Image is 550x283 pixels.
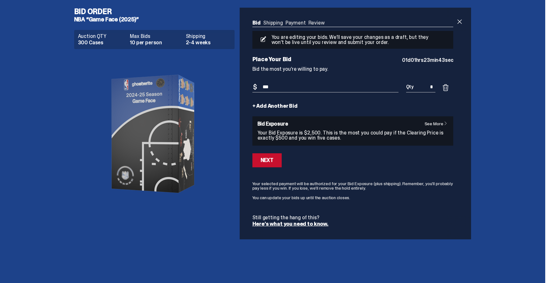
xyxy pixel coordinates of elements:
p: Still getting the hang of this? [252,215,454,220]
dd: 2-4 weeks [186,40,231,45]
span: 23 [424,57,430,63]
h6: Bid Exposure [257,121,448,127]
span: $ [253,84,257,90]
p: You are editing your bids. We’ll save your changes as a draft, but they won’t be live until you r... [269,35,434,45]
dt: Max Bids [130,34,182,39]
p: You can update your bids up until the auction closes. [252,195,454,200]
span: Qty [406,84,414,89]
span: 43 [438,57,445,63]
button: Next [252,153,282,167]
dt: Auction QTY [78,34,126,39]
span: 01 [411,57,416,63]
p: Place Your Bid [252,56,402,62]
dd: 300 Cases [78,40,126,45]
p: d hrs min sec [402,58,453,63]
p: Your selected payment will be authorized for your Bid Exposure (plus shipping). Remember, you’ll ... [252,181,454,190]
h5: NBA “Game Face (2025)” [74,17,240,22]
div: Next [261,158,273,163]
p: Your Bid Exposure is $2,500. This is the most you could pay if the Clearing Price is exactly $500... [257,130,448,141]
a: Here’s what you need to know. [252,221,328,227]
img: product image [91,54,218,214]
dd: 10 per person [130,40,182,45]
span: 01 [402,57,407,63]
dt: Shipping [186,34,231,39]
p: Bid the most you’re willing to pay. [252,67,454,72]
h4: Bid Order [74,8,240,15]
a: + Add Another Bid [252,104,298,109]
a: Bid [252,19,261,26]
a: See More [425,121,451,126]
